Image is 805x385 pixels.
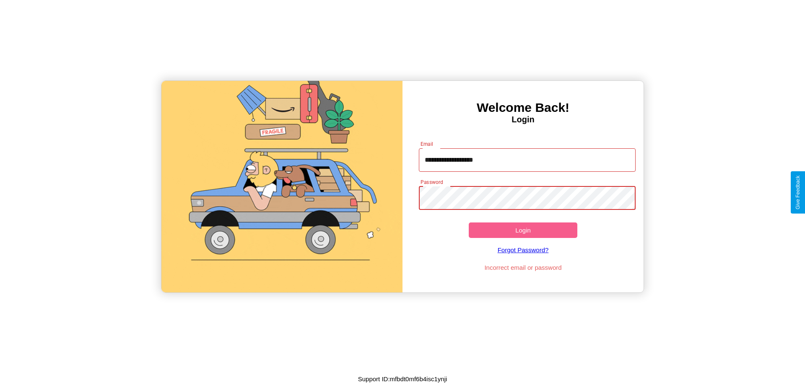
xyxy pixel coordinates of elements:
[161,81,402,292] img: gif
[402,101,644,115] h3: Welcome Back!
[415,238,632,262] a: Forgot Password?
[415,262,632,273] p: Incorrect email or password
[421,178,443,186] label: Password
[358,373,447,385] p: Support ID: mfbdt0mf6b4isc1ynji
[469,222,577,238] button: Login
[795,176,801,209] div: Give Feedback
[421,140,434,147] label: Email
[402,115,644,124] h4: Login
